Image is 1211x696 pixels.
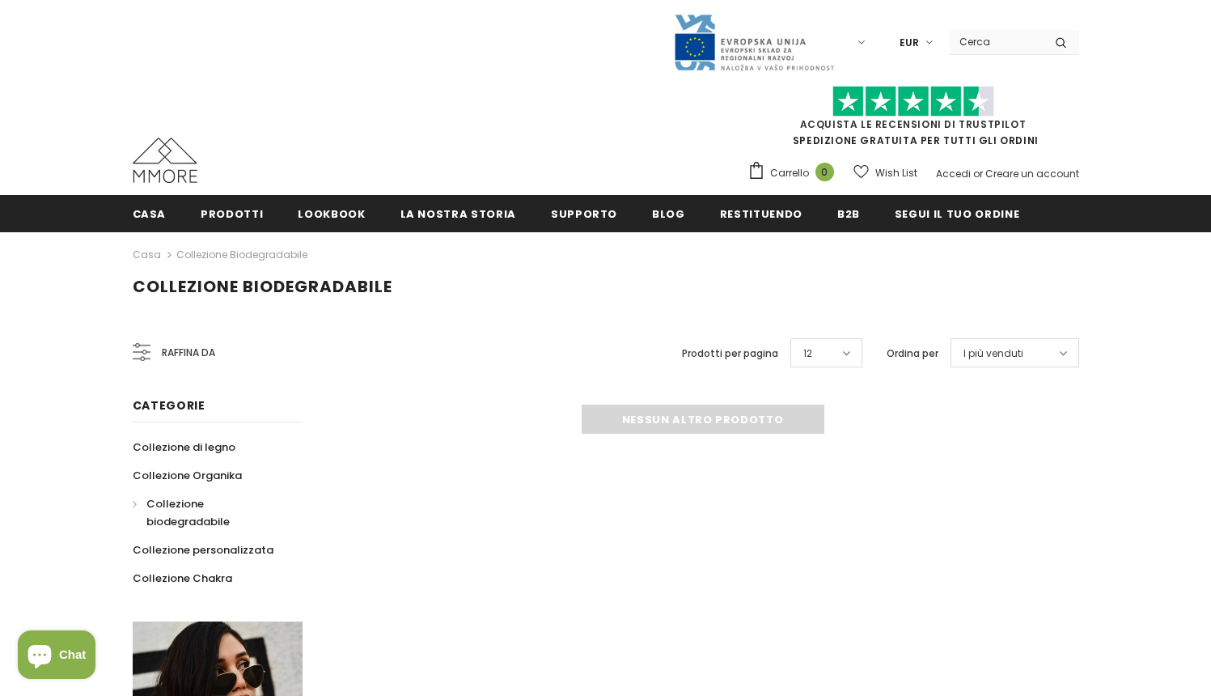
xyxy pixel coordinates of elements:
[298,206,365,222] span: Lookbook
[673,13,835,72] img: Javni Razpis
[133,542,273,558] span: Collezione personalizzata
[895,195,1019,231] a: Segui il tuo ordine
[673,35,835,49] a: Javni Razpis
[298,195,365,231] a: Lookbook
[652,195,685,231] a: Blog
[176,248,307,261] a: Collezione biodegradabile
[133,397,205,414] span: Categorie
[400,206,516,222] span: La nostra storia
[950,30,1043,53] input: Search Site
[133,206,167,222] span: Casa
[133,195,167,231] a: Casa
[720,206,802,222] span: Restituendo
[682,346,778,362] label: Prodotti per pagina
[13,630,100,683] inbox-online-store-chat: Shopify online store chat
[936,167,971,180] a: Accedi
[973,167,983,180] span: or
[133,245,161,265] a: Casa
[803,346,812,362] span: 12
[720,195,802,231] a: Restituendo
[963,346,1023,362] span: I più venduti
[133,439,235,455] span: Collezione di legno
[900,35,919,51] span: EUR
[895,206,1019,222] span: Segui il tuo ordine
[133,490,285,536] a: Collezione biodegradabile
[747,161,842,185] a: Carrello 0
[400,195,516,231] a: La nostra storia
[837,206,860,222] span: B2B
[551,195,617,231] a: supporto
[133,138,197,183] img: Casi MMORE
[652,206,685,222] span: Blog
[133,564,232,592] a: Collezione Chakra
[837,195,860,231] a: B2B
[201,195,263,231] a: Prodotti
[887,346,938,362] label: Ordina per
[133,461,242,490] a: Collezione Organika
[133,571,232,586] span: Collezione Chakra
[146,496,230,529] span: Collezione biodegradabile
[985,167,1079,180] a: Creare un account
[133,275,392,298] span: Collezione biodegradabile
[747,93,1079,147] span: SPEDIZIONE GRATUITA PER TUTTI GLI ORDINI
[815,163,834,181] span: 0
[800,117,1027,131] a: Acquista le recensioni di TrustPilot
[551,206,617,222] span: supporto
[770,165,809,181] span: Carrello
[201,206,263,222] span: Prodotti
[875,165,917,181] span: Wish List
[133,536,273,564] a: Collezione personalizzata
[133,433,235,461] a: Collezione di legno
[832,86,994,117] img: Fidati di Pilot Stars
[133,468,242,483] span: Collezione Organika
[162,344,215,362] span: Raffina da
[853,159,917,187] a: Wish List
